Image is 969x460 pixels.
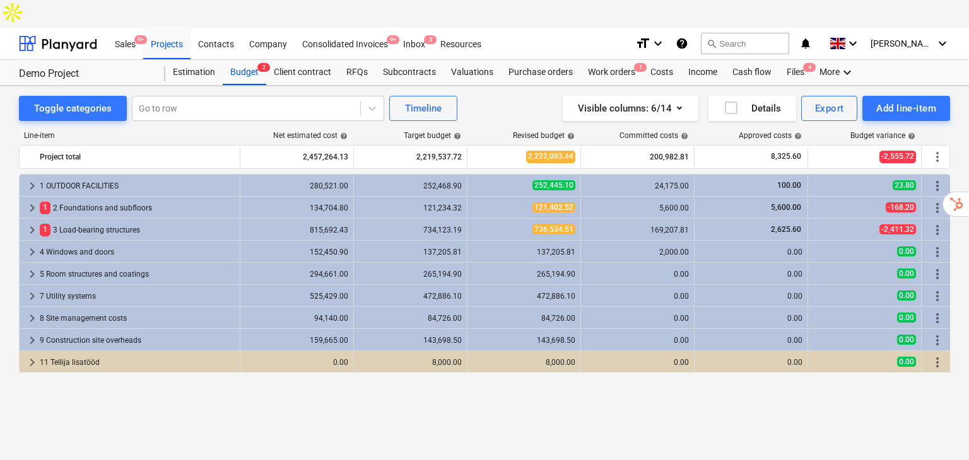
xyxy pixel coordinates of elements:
div: 9 Construction site overheads [40,330,235,350]
div: 84,726.00 [473,314,575,323]
div: 143,698.50 [473,336,575,345]
a: Income [681,60,725,85]
div: 4 Windows and doors [40,242,235,262]
span: help [451,132,461,140]
div: More [812,60,862,85]
div: 2 Foundations and subfloors [40,198,235,218]
button: Details [708,96,796,121]
span: keyboard_arrow_right [25,222,40,238]
a: Sales9+ [107,28,143,59]
div: 815,692.43 [245,226,348,234]
i: keyboard_arrow_down [650,36,666,51]
button: Export [801,96,858,121]
div: 5 Room structures and coatings [40,264,235,284]
span: 252,445.10 [532,180,575,190]
div: 7 Utility systems [40,286,235,306]
span: 0.00 [897,357,916,367]
a: Valuations [443,60,501,85]
i: notifications [799,36,812,51]
span: help [338,132,348,140]
span: 8,325.60 [770,151,802,162]
span: keyboard_arrow_right [25,244,40,260]
div: 472,886.10 [359,292,462,301]
div: 0.00 [700,336,802,345]
div: 200,982.81 [586,147,689,167]
span: keyboard_arrow_right [25,311,40,326]
span: 0.00 [897,313,916,323]
div: Budget [223,60,266,85]
span: More actions [930,355,945,370]
span: 2,625.60 [770,225,802,234]
span: keyboard_arrow_right [25,267,40,282]
span: 2 [257,63,270,72]
div: Export [815,100,844,117]
a: Client contract [266,60,339,85]
a: Projects [143,28,191,59]
span: 9+ [387,35,399,44]
div: Subcontracts [375,60,443,85]
a: Company [242,28,295,59]
button: Search [701,33,789,54]
div: Approved costs [739,131,802,140]
div: Net estimated cost [273,131,348,140]
div: 294,661.00 [245,270,348,279]
span: 3 [424,35,437,44]
div: Visible columns : 6/14 [578,100,683,117]
div: 252,468.90 [359,181,462,190]
button: Add line-item [862,96,950,121]
div: Revised budget [513,131,575,140]
span: help [905,132,915,140]
span: help [792,132,802,140]
div: 11 Tellija lisatööd [40,352,235,372]
div: 84,726.00 [359,314,462,323]
div: 8,000.00 [473,358,575,367]
span: 736,534.51 [532,224,575,234]
a: Inbox3 [396,28,433,59]
div: 0.00 [700,270,802,279]
div: 525,429.00 [245,292,348,301]
a: Costs [643,60,681,85]
div: 137,205.81 [473,248,575,256]
div: 8 Site management costs [40,308,235,328]
span: 0.00 [897,246,916,256]
a: Estimation [165,60,223,85]
span: 0.00 [897,335,916,345]
div: 121,234.32 [359,204,462,212]
div: 472,886.10 [473,292,575,301]
div: 1 OUTDOOR FACILITIES [40,176,235,196]
div: 0.00 [700,314,802,323]
div: 0.00 [700,358,802,367]
i: keyboard_arrow_down [935,36,950,51]
span: More actions [930,267,945,282]
span: keyboard_arrow_right [25,333,40,348]
a: Work orders1 [580,60,643,85]
i: keyboard_arrow_down [840,65,855,80]
div: 94,140.00 [245,314,348,323]
div: 143,698.50 [359,336,462,345]
div: 0.00 [586,358,689,367]
a: Budget2 [223,60,266,85]
div: Consolidated Invoices [295,27,396,59]
a: Resources [433,28,489,59]
div: 3 Load-bearing structures [40,220,235,240]
div: Target budget [404,131,461,140]
span: More actions [930,222,945,238]
a: Purchase orders [501,60,580,85]
span: [PERSON_NAME] [871,38,934,49]
span: 1 [40,202,50,214]
div: 2,219,537.72 [359,147,462,167]
div: 8,000.00 [359,358,462,367]
div: Details [724,100,781,117]
div: 0.00 [586,336,689,345]
div: 265,194.90 [473,270,575,279]
div: 24,175.00 [586,181,689,190]
div: 0.00 [245,358,348,367]
span: More actions [930,333,945,348]
div: 5,600.00 [586,204,689,212]
span: -2,411.32 [879,224,916,234]
div: Line-item [19,131,240,140]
